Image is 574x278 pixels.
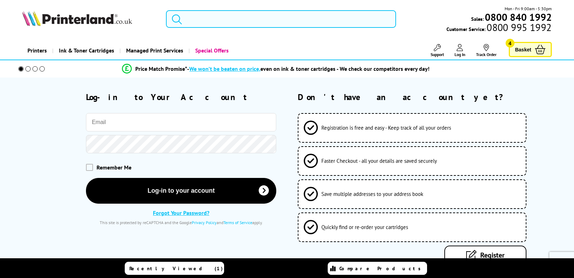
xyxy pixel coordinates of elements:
a: Managed Print Services [119,42,189,60]
div: - even on ink & toner cartridges - We check our competitors every day! [187,65,430,72]
a: 0800 840 1992 [484,14,552,20]
li: modal_Promise [9,63,543,75]
span: Registration is free and easy - Keep track of all your orders [321,124,451,131]
span: We won’t be beaten on price, [189,65,260,72]
a: Compare Products [328,262,427,275]
a: Support [431,44,444,57]
input: Email [86,113,277,131]
span: Faster Checkout - all your details are saved securely [321,157,437,164]
a: Printers [22,42,52,60]
img: Printerland Logo [22,11,132,26]
button: Log-in to your account [86,178,277,204]
a: Register [444,246,526,265]
h2: Log-in to Your Account [86,92,277,103]
span: Basket [515,45,531,54]
a: Forgot Your Password? [153,209,209,216]
span: 0800 995 1992 [486,24,551,31]
span: Quickly find or re-order your cartridges [321,224,408,230]
b: 0800 840 1992 [485,11,552,24]
span: 4 [506,39,514,48]
span: Log In [455,52,465,57]
a: Ink & Toner Cartridges [52,42,119,60]
span: Mon - Fri 9:00am - 5:30pm [505,5,552,12]
a: Basket 4 [509,42,552,57]
span: Save multiple addresses to your address book [321,191,423,197]
div: This site is protected by reCAPTCHA and the Google and apply. [86,220,277,225]
a: Printerland Logo [22,11,157,27]
span: Compare Products [339,265,425,272]
span: Register [480,251,505,260]
a: Special Offers [189,42,234,60]
span: Support [431,52,444,57]
a: Recently Viewed (1) [125,262,224,275]
span: Customer Service: [446,24,551,32]
span: Ink & Toner Cartridges [59,42,114,60]
span: Recently Viewed (1) [129,265,223,272]
span: Sales: [471,16,484,22]
a: Track Order [476,44,496,57]
a: Log In [455,44,465,57]
a: Privacy Policy [192,220,217,225]
h2: Don't have an account yet? [298,92,552,103]
span: Price Match Promise* [135,65,187,72]
a: Terms of Service [223,220,252,225]
span: Remember Me [97,164,131,171]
